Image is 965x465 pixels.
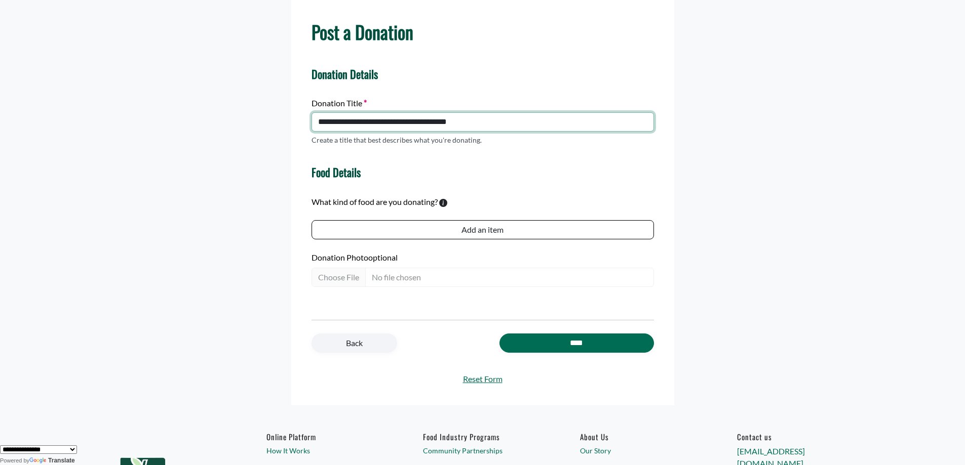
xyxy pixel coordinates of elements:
h6: Online Platform [266,432,385,441]
img: Google Translate [29,457,48,464]
label: Donation Title [312,97,367,109]
a: Back [312,333,397,353]
h6: Food Industry Programs [423,432,542,441]
h4: Donation Details [312,67,654,80]
label: Donation Photo [312,251,654,264]
label: What kind of food are you donating? [312,196,438,208]
a: Translate [29,457,75,464]
a: Reset Form [312,373,654,385]
p: Create a title that best describes what you're donating. [312,135,482,145]
h1: Post a Donation [312,21,654,43]
button: Add an item [312,220,654,239]
span: optional [368,252,398,262]
svg: To calculate environmental impacts, we follow the Food Loss + Waste Protocol [439,199,447,207]
h4: Food Details [312,165,361,179]
a: About Us [580,432,699,441]
h6: Contact us [737,432,856,441]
